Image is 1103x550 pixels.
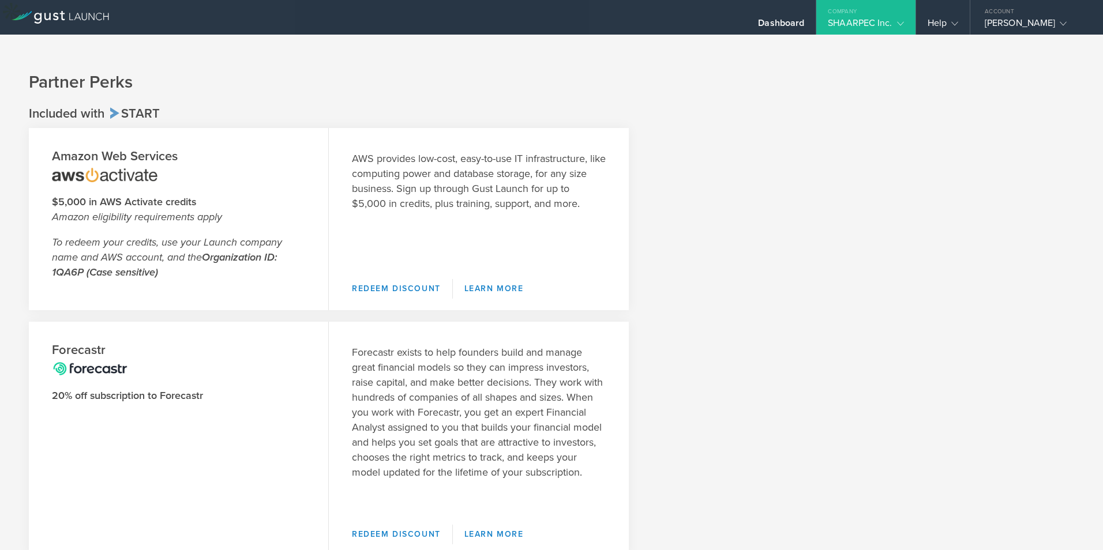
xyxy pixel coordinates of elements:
[52,342,305,359] h2: Forecastr
[828,17,903,35] div: SHAARPEC Inc.
[453,279,535,299] a: Learn More
[928,17,958,35] div: Help
[758,17,804,35] div: Dashboard
[52,389,203,402] strong: 20% off subscription to Forecastr
[985,17,1083,35] div: [PERSON_NAME]
[29,71,1074,94] h1: Partner Perks
[52,148,305,165] h2: Amazon Web Services
[52,195,196,208] strong: $5,000 in AWS Activate credits
[29,106,104,121] span: Included with
[352,345,606,480] p: Forecastr exists to help founders build and manage great financial models so they can impress inv...
[352,151,606,211] p: AWS provides low-cost, easy-to-use IT infrastructure, like computing power and database storage, ...
[52,236,282,278] em: To redeem your credits, use your Launch company name and AWS account, and the
[352,525,453,544] a: Redeem Discount
[52,359,128,376] img: forecastr-logo
[108,106,160,121] span: Start
[52,210,222,223] em: Amazon eligibility requirements apply
[453,525,535,544] a: Learn More
[352,279,453,299] a: Redeem Discount
[1045,495,1103,550] iframe: Chat Widget
[52,165,157,182] img: amazon-web-services-logo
